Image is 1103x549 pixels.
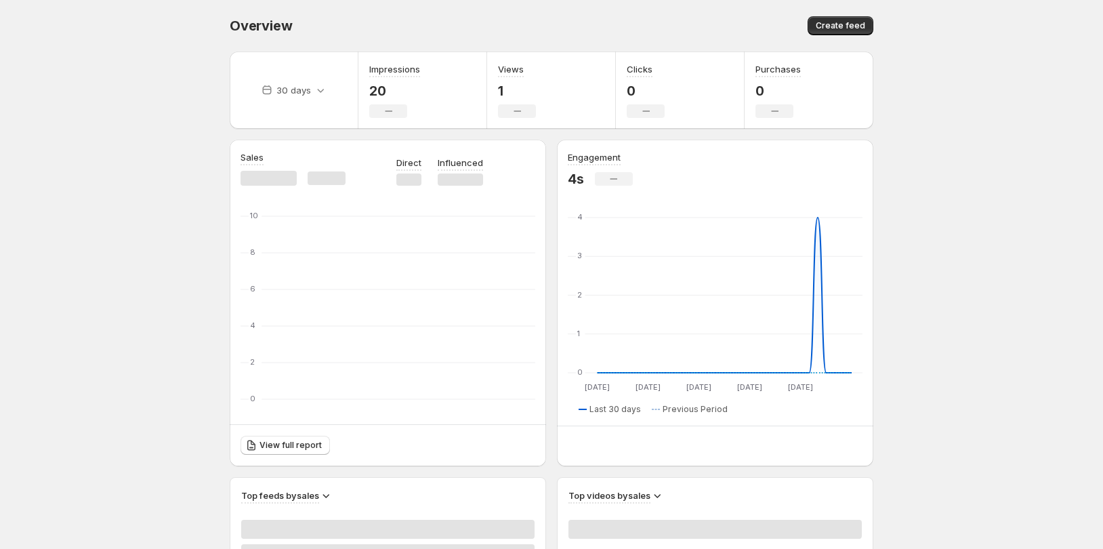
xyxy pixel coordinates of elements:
span: View full report [259,440,322,451]
p: 30 days [276,83,311,97]
span: Last 30 days [589,404,641,415]
p: 4s [568,171,584,187]
h3: Top feeds by sales [241,489,319,502]
h3: Engagement [568,150,621,164]
text: [DATE] [585,382,610,392]
text: 0 [577,367,583,377]
span: Overview [230,18,292,34]
h3: Clicks [627,62,652,76]
h3: Views [498,62,524,76]
text: [DATE] [788,382,813,392]
a: View full report [241,436,330,455]
text: [DATE] [686,382,711,392]
h3: Purchases [755,62,801,76]
text: [DATE] [737,382,762,392]
p: 0 [755,83,801,99]
button: Create feed [808,16,873,35]
span: Previous Period [663,404,728,415]
text: 1 [577,329,580,338]
p: Influenced [438,156,483,169]
h3: Impressions [369,62,420,76]
text: 8 [250,247,255,257]
p: 20 [369,83,420,99]
text: 4 [250,321,255,330]
p: Direct [396,156,421,169]
p: 0 [627,83,665,99]
text: 4 [577,212,583,222]
text: 3 [577,251,582,260]
text: 2 [250,357,255,367]
p: 1 [498,83,536,99]
text: 0 [250,394,255,403]
text: 10 [250,211,258,220]
text: 6 [250,284,255,293]
h3: Sales [241,150,264,164]
text: [DATE] [636,382,661,392]
span: Create feed [816,20,865,31]
h3: Top videos by sales [568,489,650,502]
text: 2 [577,290,582,300]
